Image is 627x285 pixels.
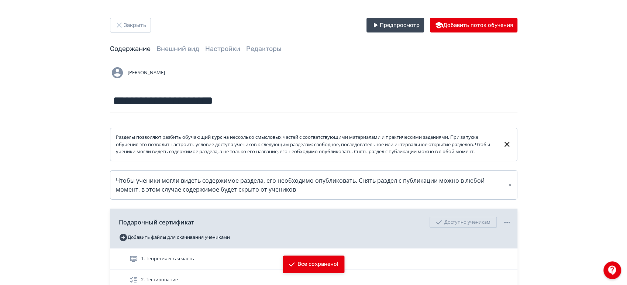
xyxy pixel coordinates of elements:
a: Настройки [205,45,240,53]
div: Все сохранено! [297,261,338,268]
a: Редакторы [246,45,282,53]
button: Добавить файлы для скачивания учениками [119,231,230,243]
div: 1. Теоретическая часть [110,248,517,269]
span: 1. Теоретическая часть [141,255,194,262]
div: Доступно ученикам [430,217,497,228]
button: Добавить поток обучения [430,18,517,32]
div: Чтобы ученики могли видеть содержимое раздела, его необходимо опубликовать. Снять раздел с публик... [116,176,511,194]
span: Подарочный сертификат [119,218,194,227]
a: Внешний вид [156,45,199,53]
span: 2. Тестирование [141,276,178,284]
div: Разделы позволяют разбить обучающий курс на несколько смысловых частей с соответствующими материа... [116,134,497,155]
button: Предпросмотр [366,18,424,32]
a: Содержание [110,45,151,53]
button: Закрыть [110,18,151,32]
span: [PERSON_NAME] [128,69,165,76]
